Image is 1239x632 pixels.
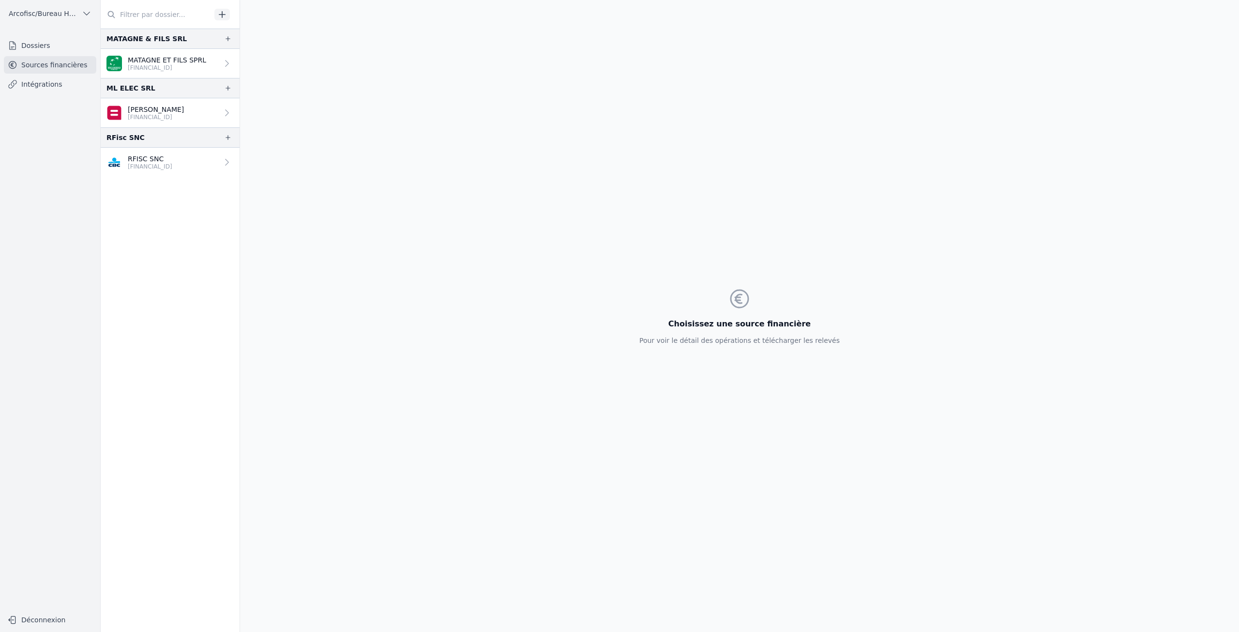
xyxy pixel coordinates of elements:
[101,148,240,177] a: RFISC SNC [FINANCIAL_ID]
[639,336,840,345] p: Pour voir le détail des opérations et télécharger les relevés
[9,9,78,18] span: Arcofisc/Bureau Haot
[639,318,840,330] h3: Choisissez une source financière
[4,56,96,74] a: Sources financières
[101,49,240,78] a: MATAGNE ET FILS SPRL [FINANCIAL_ID]
[106,154,122,170] img: CBC_CREGBEBB.png
[128,154,172,164] p: RFISC SNC
[128,163,172,170] p: [FINANCIAL_ID]
[4,76,96,93] a: Intégrations
[128,105,184,114] p: [PERSON_NAME]
[4,612,96,628] button: Déconnexion
[128,55,206,65] p: MATAGNE ET FILS SPRL
[4,6,96,21] button: Arcofisc/Bureau Haot
[128,113,184,121] p: [FINANCIAL_ID]
[106,56,122,71] img: BNP_BE_BUSINESS_GEBABEBB.png
[106,33,187,45] div: MATAGNE & FILS SRL
[106,82,155,94] div: ML ELEC SRL
[128,64,206,72] p: [FINANCIAL_ID]
[106,132,145,143] div: RFisc SNC
[4,37,96,54] a: Dossiers
[101,98,240,127] a: [PERSON_NAME] [FINANCIAL_ID]
[106,105,122,121] img: belfius-1.png
[101,6,211,23] input: Filtrer par dossier...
